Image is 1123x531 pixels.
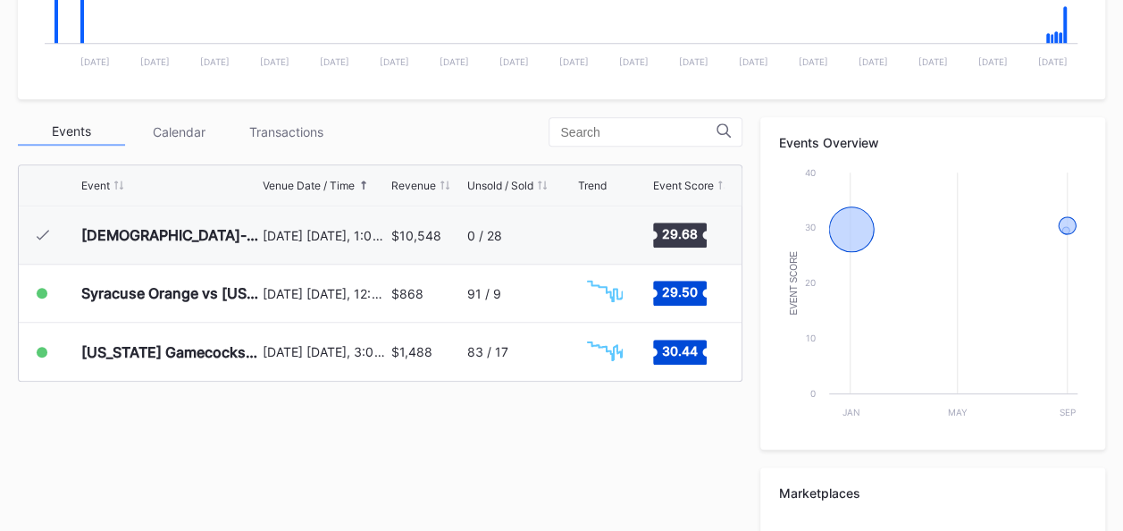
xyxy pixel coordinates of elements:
[391,286,423,301] div: $868
[799,56,828,67] text: [DATE]
[263,228,387,243] div: [DATE] [DATE], 1:00PM
[662,284,698,299] text: 29.50
[578,271,632,316] svg: Chart title
[391,228,441,243] div: $10,548
[662,226,698,241] text: 29.68
[805,167,816,178] text: 40
[380,56,409,67] text: [DATE]
[232,118,339,146] div: Transactions
[140,56,170,67] text: [DATE]
[200,56,230,67] text: [DATE]
[467,179,533,192] div: Unsold / Sold
[842,407,860,417] text: Jan
[320,56,349,67] text: [DATE]
[619,56,649,67] text: [DATE]
[560,125,717,139] input: Search
[81,343,258,361] div: [US_STATE] Gamecocks vs [US_STATE] Tech Hokies Football
[859,56,888,67] text: [DATE]
[806,333,816,343] text: 10
[81,226,258,244] div: [DEMOGRAPHIC_DATA]-fil-A Peach Bowl - [US_STATE] Longhorns vs [US_STATE] State Sun Devils (Colleg...
[789,250,799,315] text: Event Score
[949,407,968,417] text: May
[467,228,502,243] div: 0 / 28
[391,344,432,359] div: $1,488
[653,179,714,192] div: Event Score
[391,179,436,192] div: Revenue
[559,56,589,67] text: [DATE]
[978,56,1008,67] text: [DATE]
[805,277,816,288] text: 20
[81,179,110,192] div: Event
[1037,56,1067,67] text: [DATE]
[125,118,232,146] div: Calendar
[778,485,1087,501] div: Marketplaces
[81,284,258,302] div: Syracuse Orange vs [US_STATE] Volunteers Football
[778,135,1087,150] div: Events Overview
[679,56,708,67] text: [DATE]
[578,213,632,257] svg: Chart title
[18,118,125,146] div: Events
[260,56,289,67] text: [DATE]
[263,344,387,359] div: [DATE] [DATE], 3:00PM
[805,222,816,232] text: 30
[578,179,607,192] div: Trend
[1060,407,1076,417] text: Sep
[810,388,816,399] text: 0
[918,56,948,67] text: [DATE]
[739,56,768,67] text: [DATE]
[467,344,508,359] div: 83 / 17
[662,342,698,358] text: 30.44
[778,164,1086,432] svg: Chart title
[467,286,501,301] div: 91 / 9
[578,330,632,375] svg: Chart title
[499,56,529,67] text: [DATE]
[440,56,469,67] text: [DATE]
[263,286,387,301] div: [DATE] [DATE], 12:00PM
[80,56,110,67] text: [DATE]
[263,179,355,192] div: Venue Date / Time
